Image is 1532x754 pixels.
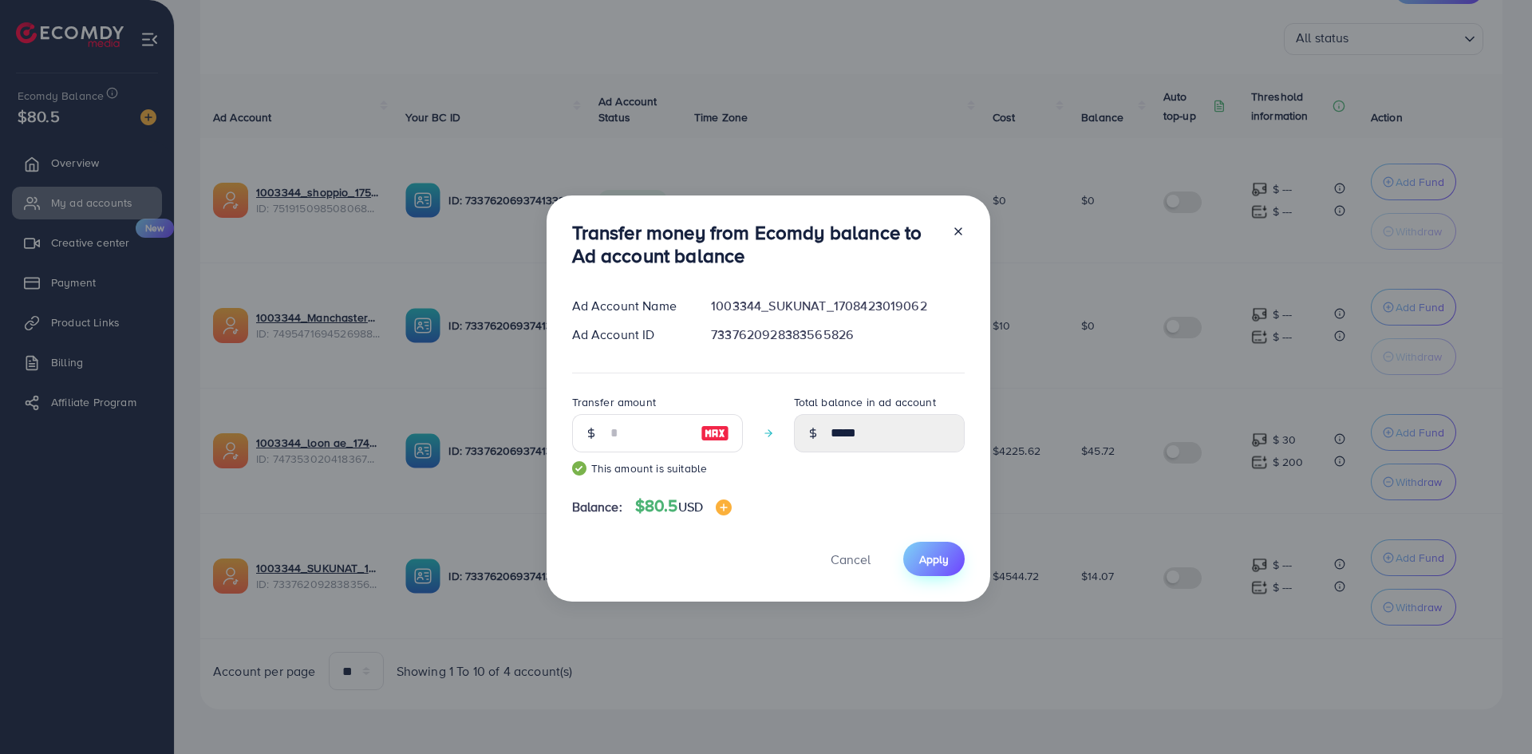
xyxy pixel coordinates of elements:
[811,542,890,576] button: Cancel
[678,498,703,515] span: USD
[794,394,936,410] label: Total balance in ad account
[635,496,732,516] h4: $80.5
[572,460,743,476] small: This amount is suitable
[903,542,965,576] button: Apply
[572,221,939,267] h3: Transfer money from Ecomdy balance to Ad account balance
[716,499,732,515] img: image
[572,394,656,410] label: Transfer amount
[831,551,871,568] span: Cancel
[698,326,977,344] div: 7337620928383565826
[572,498,622,516] span: Balance:
[559,297,699,315] div: Ad Account Name
[919,551,949,567] span: Apply
[698,297,977,315] div: 1003344_SUKUNAT_1708423019062
[701,424,729,443] img: image
[559,326,699,344] div: Ad Account ID
[1464,682,1520,742] iframe: Chat
[572,461,586,476] img: guide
